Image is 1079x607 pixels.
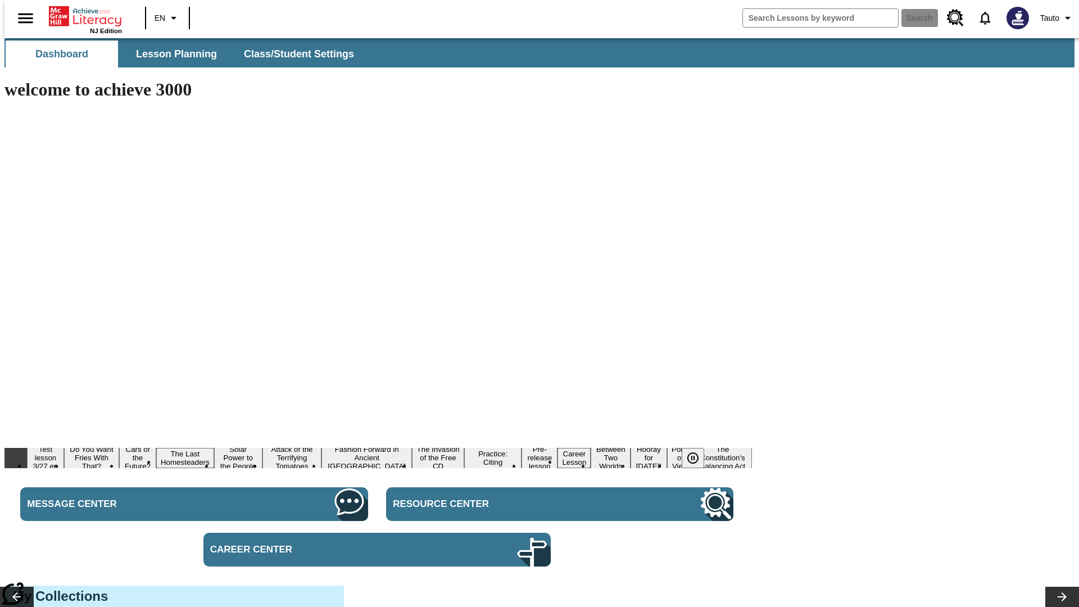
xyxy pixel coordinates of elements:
span: Career Center [210,544,421,555]
a: Home [49,5,122,28]
button: Slide 3 Cars of the Future? [119,443,156,472]
a: Notifications [971,3,1000,33]
button: Slide 15 The Constitution's Balancing Act [693,443,752,472]
button: Class/Student Settings [235,40,363,67]
button: Slide 11 Career Lesson [557,448,591,468]
button: Slide 2 Do You Want Fries With That? [64,443,119,472]
button: Slide 1 Test lesson 3/27 en [27,443,64,472]
button: Slide 13 Hooray for Constitution Day! [631,443,667,472]
button: Slide 10 Pre-release lesson [522,443,557,472]
button: Language: EN, Select a language [149,8,185,28]
button: Slide 6 Attack of the Terrifying Tomatoes [262,443,321,472]
button: Select a new avatar [1000,3,1036,33]
button: Slide 7 Fashion Forward in Ancient Rome [321,443,412,472]
input: search field [743,9,898,27]
a: Resource Center, Will open in new tab [386,487,733,521]
button: Dashboard [6,40,118,67]
button: Pause [682,448,704,468]
div: SubNavbar [4,40,364,67]
span: Resource Center [393,499,604,510]
div: SubNavbar [4,38,1075,67]
button: Profile/Settings [1036,8,1079,28]
a: Message Center [20,487,368,521]
button: Lesson Planning [120,40,233,67]
div: Pause [682,448,715,468]
div: Home [49,4,122,34]
a: Career Center [203,533,551,567]
span: Message Center [27,499,238,510]
button: Slide 8 The Invasion of the Free CD [412,443,464,472]
button: Slide 14 Point of View [667,443,693,472]
button: Lesson carousel, Next [1045,587,1079,607]
button: Slide 9 Mixed Practice: Citing Evidence [464,440,522,477]
button: Open side menu [9,2,42,35]
span: Tauto [1040,12,1059,24]
button: Slide 12 Between Two Worlds [591,443,631,472]
button: Slide 4 The Last Homesteaders [156,448,214,468]
img: Avatar [1007,7,1029,29]
button: Slide 5 Solar Power to the People [214,443,262,472]
span: EN [155,12,165,24]
h3: My Collections [13,588,336,604]
h1: welcome to achieve 3000 [4,79,752,100]
span: NJ Edition [90,28,122,34]
a: Resource Center, Will open in new tab [940,3,971,33]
